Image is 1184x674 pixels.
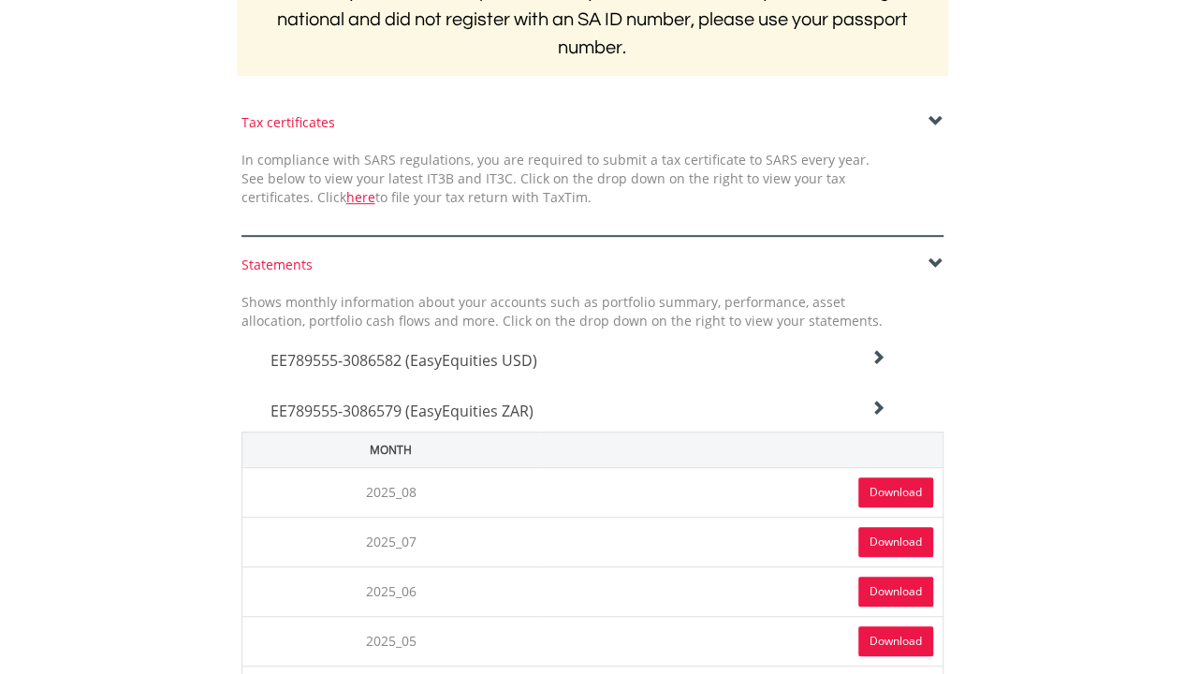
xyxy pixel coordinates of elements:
span: EE789555-3086579 (EasyEquities ZAR) [270,401,534,421]
div: Tax certificates [241,113,943,132]
td: 2025_05 [241,616,540,666]
th: Month [241,432,540,467]
td: 2025_06 [241,566,540,616]
div: Shows monthly information about your accounts such as portfolio summary, performance, asset alloc... [227,293,897,330]
a: Download [858,577,933,607]
span: In compliance with SARS regulations, you are required to submit a tax certificate to SARS every y... [241,151,870,206]
a: here [346,188,375,206]
a: Download [858,626,933,656]
span: Click to file your tax return with TaxTim. [317,188,592,206]
a: Download [858,477,933,507]
span: EE789555-3086582 (EasyEquities USD) [270,350,537,371]
a: Download [858,527,933,557]
div: Statements [241,256,943,274]
td: 2025_08 [241,467,540,517]
td: 2025_07 [241,517,540,566]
